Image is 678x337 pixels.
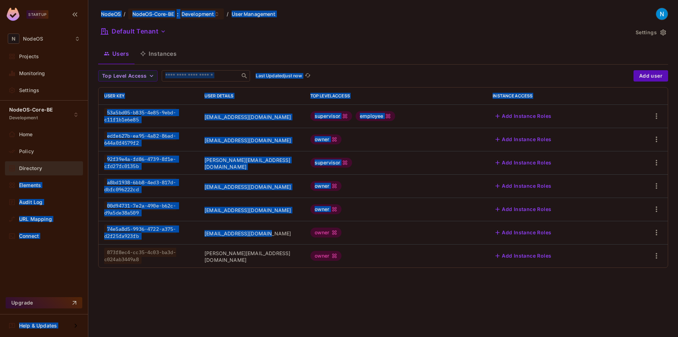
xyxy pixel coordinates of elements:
[356,111,395,121] div: employee
[19,71,45,76] span: Monitoring
[493,110,554,122] button: Add Instance Roles
[98,26,169,37] button: Default Tenant
[232,11,276,17] span: User Management
[303,72,312,80] button: refresh
[493,250,554,261] button: Add Instance Roles
[204,93,299,99] div: User Details
[204,137,299,144] span: [EMAIL_ADDRESS][DOMAIN_NAME]
[104,155,176,171] span: 92f39e4a-fd86-4739-8f1e-cfd27fc0135b
[26,10,48,19] div: Startup
[310,111,352,121] div: supervisor
[633,27,668,38] button: Settings
[98,45,135,62] button: Users
[493,93,619,99] div: Instance Access
[310,158,352,168] div: supervisor
[204,114,299,120] span: [EMAIL_ADDRESS][DOMAIN_NAME]
[19,54,39,59] span: Projects
[104,248,176,264] span: 873f8ec4-cc35-4c03-ba3d-c024ab3449a8
[204,250,299,263] span: [PERSON_NAME][EMAIL_ADDRESS][DOMAIN_NAME]
[104,224,176,241] span: 74e5a8d5-9936-4722-a375-d2f25fa923fb
[104,108,176,124] span: 53a5bd05-b835-4e85-9ebd-c11f1b1e6e85
[101,11,121,17] span: the active workspace
[204,207,299,213] span: [EMAIL_ADDRESS][DOMAIN_NAME]
[104,131,176,148] span: edfe627b-ea95-4a82-86ad-644a0f4579f2
[305,72,311,79] span: refresh
[9,115,38,121] span: Development
[204,230,299,237] span: [EMAIL_ADDRESS][DOMAIN_NAME]
[104,178,176,194] span: a8bd1938-6bb8-4ed3-817d-dbfc096222cd
[124,11,125,17] li: /
[9,107,53,113] span: NodeOS-Core-BE
[19,199,42,205] span: Audit Log
[310,251,341,261] div: owner
[8,34,19,44] span: N
[310,93,481,99] div: Top Level Access
[493,227,554,238] button: Add Instance Roles
[493,204,554,215] button: Add Instance Roles
[19,323,57,329] span: Help & Updates
[135,45,182,62] button: Instances
[256,73,302,79] p: Last Updated just now
[493,180,554,192] button: Add Instance Roles
[227,11,228,17] li: /
[19,233,39,239] span: Connect
[19,166,42,171] span: Directory
[19,182,41,188] span: Elements
[19,88,39,93] span: Settings
[310,181,341,191] div: owner
[132,11,174,17] span: NodeOS-Core-BE
[204,183,299,190] span: [EMAIL_ADDRESS][DOMAIN_NAME]
[182,11,214,17] span: Development
[104,201,176,217] span: 00d94731-7e2a-490e-b62c-d9a5de38a509
[302,72,312,80] span: Click to refresh data
[7,8,19,21] img: SReyMgAAAABJRU5ErkJggg==
[19,132,33,137] span: Home
[19,216,52,222] span: URL Mapping
[493,134,554,145] button: Add Instance Roles
[656,8,668,20] img: NodeOS
[102,72,147,80] span: Top Level Access
[6,297,82,308] button: Upgrade
[19,149,34,154] span: Policy
[310,134,341,144] div: owner
[310,228,341,237] div: owner
[104,93,193,99] div: User Key
[493,157,554,168] button: Add Instance Roles
[98,70,157,82] button: Top Level Access
[634,70,668,82] button: Add user
[23,36,43,42] span: Workspace: NodeOS
[204,157,299,170] span: [PERSON_NAME][EMAIL_ADDRESS][DOMAIN_NAME]
[310,204,341,214] div: owner
[177,11,179,17] span: :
